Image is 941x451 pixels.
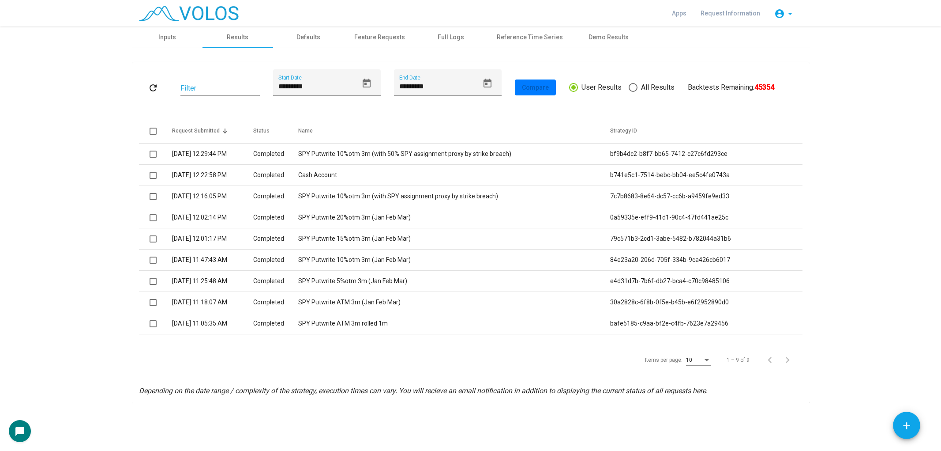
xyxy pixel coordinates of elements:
[610,144,802,165] td: bf9b4dc2-b8f7-bb65-7412-c27c6fd293ce
[610,207,802,228] td: 0a59335e-eff9-41d1-90c4-47fd441ae25c
[298,127,610,135] div: Name
[637,82,675,93] span: All Results
[158,33,176,42] div: Inputs
[253,313,298,334] td: Completed
[172,127,253,135] div: Request Submitted
[296,33,320,42] div: Defaults
[358,75,375,92] button: Open calendar
[610,271,802,292] td: e4d31d7b-7b6f-db27-bca4-c70c98485106
[298,186,610,207] td: SPY Putwrite 10%otm 3m (with SPY assignment proxy by strike breach)
[298,250,610,271] td: SPY Putwrite 10%otm 3m (Jan Feb Mar)
[497,33,563,42] div: Reference Time Series
[479,75,496,92] button: Open calendar
[298,144,610,165] td: SPY Putwrite 10%otm 3m (with 50% SPY assignment proxy by strike breach)
[15,426,25,437] mat-icon: chat_bubble
[253,250,298,271] td: Completed
[172,144,253,165] td: [DATE] 12:29:44 PM
[253,127,270,135] div: Status
[774,8,785,19] mat-icon: account_circle
[298,127,313,135] div: Name
[253,271,298,292] td: Completed
[686,357,711,364] mat-select: Items per page:
[901,420,912,432] mat-icon: add
[298,271,610,292] td: SPY Putwrite 5%otm 3m (Jan Feb Mar)
[610,313,802,334] td: bafe5185-c9aa-bf2e-c4fb-7623e7a29456
[253,207,298,228] td: Completed
[764,351,781,369] button: Previous page
[298,207,610,228] td: SPY Putwrite 20%otm 3m (Jan Feb Mar)
[253,127,298,135] div: Status
[672,10,686,17] span: Apps
[172,292,253,313] td: [DATE] 11:18:07 AM
[172,228,253,250] td: [DATE] 12:01:17 PM
[610,292,802,313] td: 30a2828c-6f8b-0f5e-b45b-e6f2952890d0
[172,127,220,135] div: Request Submitted
[172,207,253,228] td: [DATE] 12:02:14 PM
[227,33,248,42] div: Results
[298,228,610,250] td: SPY Putwrite 15%otm 3m (Jan Feb Mar)
[688,82,774,93] div: Backtests Remaining:
[139,387,708,395] i: Depending on the date range / complexity of the strategy, execution times can vary. You will reci...
[645,356,682,364] div: Items per page:
[253,186,298,207] td: Completed
[515,80,556,95] button: Compare
[694,5,767,21] a: Request Information
[172,313,253,334] td: [DATE] 11:05:35 AM
[253,228,298,250] td: Completed
[610,127,637,135] div: Strategy ID
[298,165,610,186] td: Cash Account
[298,313,610,334] td: SPY Putwrite ATM 3m rolled 1m
[785,8,795,19] mat-icon: arrow_drop_down
[610,228,802,250] td: 79c571b3-2cd1-3abe-5482-b782044a31b6
[438,33,464,42] div: Full Logs
[148,83,158,93] mat-icon: refresh
[610,165,802,186] td: b741e5c1-7514-bebc-bb04-ee5c4fe0743a
[172,165,253,186] td: [DATE] 12:22:58 PM
[172,186,253,207] td: [DATE] 12:16:05 PM
[578,82,622,93] span: User Results
[610,250,802,271] td: 84e23a20-206d-705f-334b-9ca426cb6017
[701,10,760,17] span: Request Information
[610,186,802,207] td: 7c7b8683-8e64-dc57-cc6b-a9459fe9ed33
[686,357,692,363] span: 10
[610,127,792,135] div: Strategy ID
[665,5,694,21] a: Apps
[253,144,298,165] td: Completed
[893,412,920,439] button: Add icon
[298,292,610,313] td: SPY Putwrite ATM 3m (Jan Feb Mar)
[589,33,629,42] div: Demo Results
[781,351,799,369] button: Next page
[522,84,549,91] span: Compare
[354,33,405,42] div: Feature Requests
[727,356,750,364] div: 1 – 9 of 9
[253,165,298,186] td: Completed
[754,83,774,91] b: 45354
[172,250,253,271] td: [DATE] 11:47:43 AM
[253,292,298,313] td: Completed
[172,271,253,292] td: [DATE] 11:25:48 AM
